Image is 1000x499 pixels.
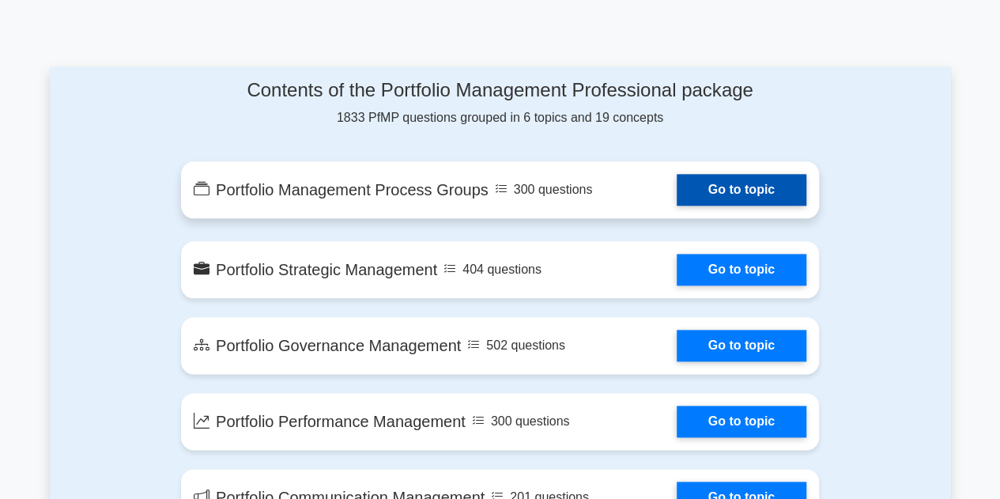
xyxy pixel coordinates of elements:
[677,406,806,437] a: Go to topic
[677,174,806,206] a: Go to topic
[677,330,806,361] a: Go to topic
[677,254,806,285] a: Go to topic
[181,79,819,102] h4: Contents of the Portfolio Management Professional package
[181,79,819,127] div: 1833 PfMP questions grouped in 6 topics and 19 concepts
